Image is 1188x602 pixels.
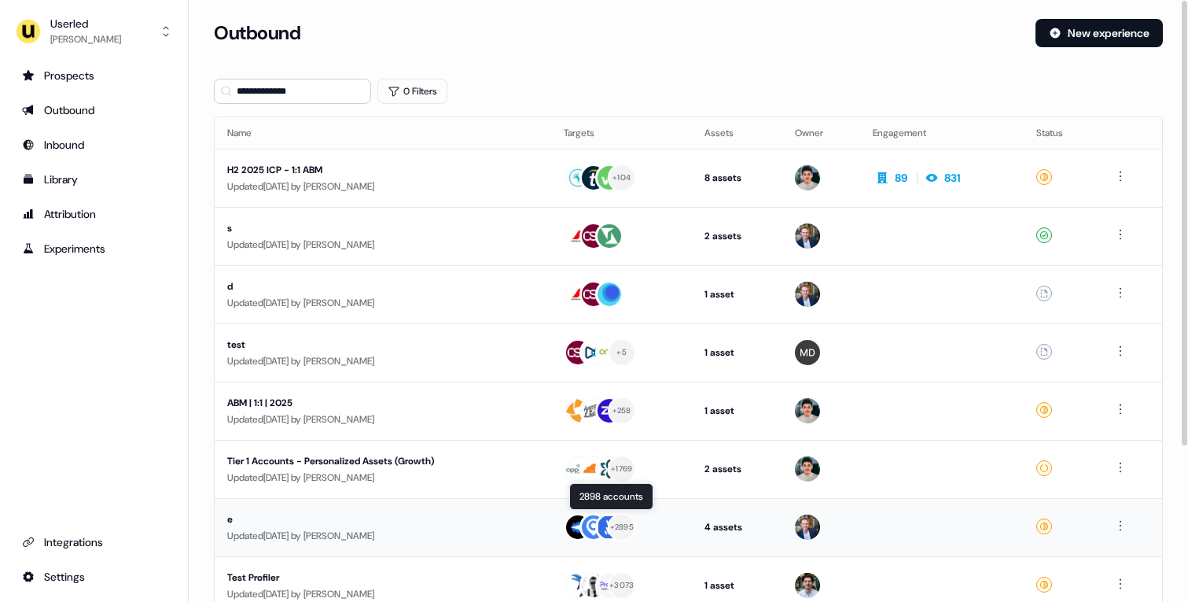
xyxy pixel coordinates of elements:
div: Updated [DATE] by [PERSON_NAME] [227,586,539,602]
div: 831 [944,170,961,186]
th: Engagement [860,117,1024,149]
div: 89 [895,170,907,186]
div: Library [22,172,166,187]
div: + 5 [616,345,627,360]
th: Assets [692,117,783,149]
div: Attribution [22,206,166,222]
div: Updated [DATE] by [PERSON_NAME] [227,528,539,544]
img: Vincent [795,456,820,482]
a: Go to templates [13,167,175,192]
div: Updated [DATE] by [PERSON_NAME] [227,295,539,311]
div: + 3073 [609,578,634,593]
a: Go to experiments [13,236,175,261]
th: Owner [782,117,859,149]
div: 2 assets [704,461,771,477]
div: Test Profiler [227,570,524,585]
div: 1 asset [704,403,771,419]
a: Go to integrations [13,564,175,589]
div: 1 asset [704,345,771,360]
div: d [227,279,524,294]
img: Vincent [795,165,820,190]
div: Userled [50,16,121,31]
img: Vincent [795,398,820,423]
div: H2 2025 ICP - 1:1 ABM [227,162,524,178]
a: Go to Inbound [13,132,175,157]
div: + 258 [612,404,631,418]
div: Tier 1 Accounts - Personalized Assets (Growth) [227,453,524,469]
div: + 2895 [610,520,634,534]
img: Yann [795,223,820,249]
a: Go to outbound experience [13,98,175,123]
div: Settings [22,569,166,585]
button: 0 Filters [377,79,447,104]
div: + 104 [612,171,631,185]
div: 8 assets [704,170,771,186]
div: test [227,337,524,353]
a: Go to prospects [13,63,175,88]
div: Updated [DATE] by [PERSON_NAME] [227,237,539,253]
div: Experiments [22,241,166,257]
img: Yann [795,282,820,307]
button: Userled[PERSON_NAME] [13,13,175,50]
div: Outbound [22,102,166,118]
img: Yann [795,515,820,540]
div: Updated [DATE] by [PERSON_NAME] [227,353,539,369]
div: 2898 accounts [569,483,653,510]
div: ABM | 1:1 | 2025 [227,395,524,411]
a: Go to attribution [13,201,175,227]
div: Updated [DATE] by [PERSON_NAME] [227,179,539,194]
div: 4 assets [704,519,771,535]
a: Go to integrations [13,530,175,555]
th: Name [215,117,551,149]
h3: Outbound [214,21,300,45]
div: Updated [DATE] by [PERSON_NAME] [227,412,539,427]
div: Prospects [22,68,166,83]
div: e [227,512,524,527]
img: Martin [795,340,820,365]
div: 1 asset [704,286,771,302]
div: 2 assets [704,228,771,244]
button: New experience [1035,19,1163,47]
th: Status [1024,117,1098,149]
img: Tristan [795,573,820,598]
div: [PERSON_NAME] [50,31,121,47]
div: 1 asset [704,578,771,593]
div: + 1769 [611,462,632,476]
div: Updated [DATE] by [PERSON_NAME] [227,470,539,486]
th: Targets [551,117,692,149]
div: Inbound [22,137,166,153]
div: Integrations [22,534,166,550]
div: s [227,220,524,236]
